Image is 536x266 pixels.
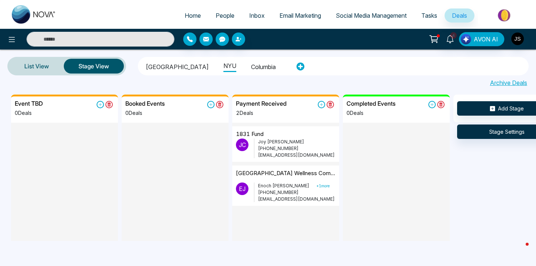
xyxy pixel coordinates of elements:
h5: Booked Events [125,100,165,107]
p: J C [236,139,248,151]
span: Social Media Management [336,12,407,19]
a: Email Marketing [272,8,328,23]
img: Lead Flow [461,34,471,44]
button: Stage View [64,59,124,74]
p: E J [236,183,248,195]
p: 0 Deals [347,109,396,117]
a: Inbox [242,8,272,23]
span: People [216,12,234,19]
a: Social Media Management [328,8,414,23]
span: Inbox [249,12,265,19]
a: Archive Deals [490,78,527,87]
a: Tasks [414,8,445,23]
span: AVON AI [474,35,498,44]
h5: Payment Received [236,100,286,107]
a: Home [177,8,208,23]
p: [GEOGRAPHIC_DATA] Wellness Committee [236,169,335,178]
p: 0 Deals [15,109,43,117]
li: Columbia [251,59,276,72]
p: [EMAIL_ADDRESS][DOMAIN_NAME] [258,152,335,158]
img: User Avatar [511,33,524,45]
span: Tasks [421,12,437,19]
p: 2 Deals [236,109,286,117]
p: 1831 Fund [236,130,264,139]
li: [GEOGRAPHIC_DATA] [146,59,209,72]
li: NYU [223,58,236,72]
a: People [208,8,242,23]
span: Deals [452,12,467,19]
span: Email Marketing [279,12,321,19]
a: 4 [441,32,459,45]
span: 4 [450,32,457,39]
a: Deals [445,8,474,23]
p: Enoch [PERSON_NAME] [258,183,335,189]
img: Market-place.gif [478,7,532,24]
span: Home [185,12,201,19]
p: [PHONE_NUMBER] [258,145,335,152]
small: + 1 more [316,184,330,188]
iframe: Intercom live chat [511,241,529,259]
a: List View [10,57,64,75]
p: [EMAIL_ADDRESS][DOMAIN_NAME] [258,196,335,202]
h5: Completed Events [347,100,396,107]
p: Joy [PERSON_NAME] [258,139,335,145]
h5: Event TBD [15,100,43,107]
p: [PHONE_NUMBER] [258,189,335,196]
p: 0 Deals [125,109,165,117]
button: AVON AI [459,32,504,46]
img: Nova CRM Logo [12,5,56,24]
